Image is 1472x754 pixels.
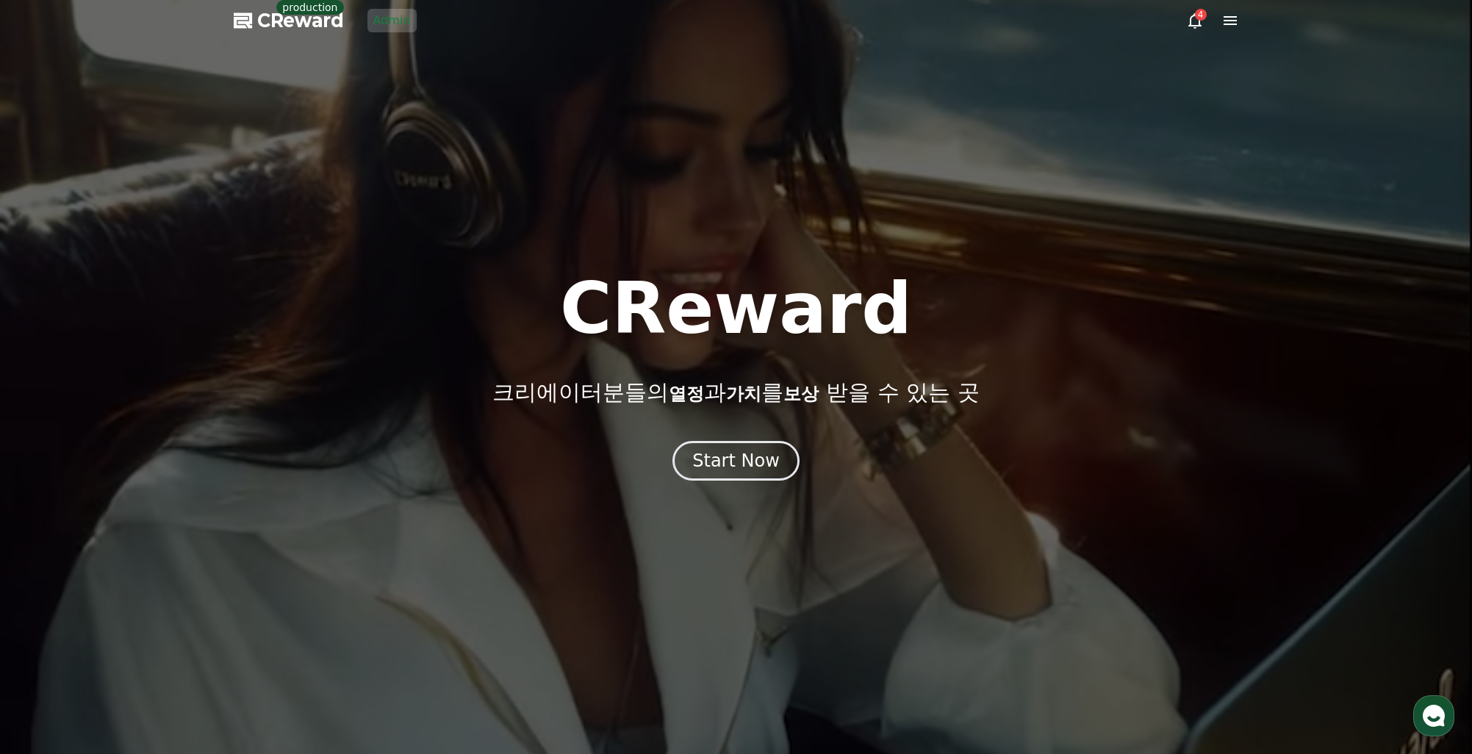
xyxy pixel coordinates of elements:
span: 설정 [227,488,245,500]
a: Start Now [672,456,800,470]
p: 크리에이터분들의 과 를 받을 수 있는 곳 [492,379,979,406]
a: 홈 [4,466,97,503]
span: 열정 [669,384,704,404]
button: Start Now [672,441,800,481]
span: 대화 [134,489,152,500]
a: Admin [367,9,417,32]
a: CReward [234,9,344,32]
span: CReward [257,9,344,32]
span: 보상 [783,384,819,404]
a: 4 [1186,12,1204,29]
span: 가치 [726,384,761,404]
div: 4 [1195,9,1207,21]
a: 대화 [97,466,190,503]
div: Start Now [692,449,780,473]
h1: CReward [560,273,912,344]
a: 설정 [190,466,282,503]
span: 홈 [46,488,55,500]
